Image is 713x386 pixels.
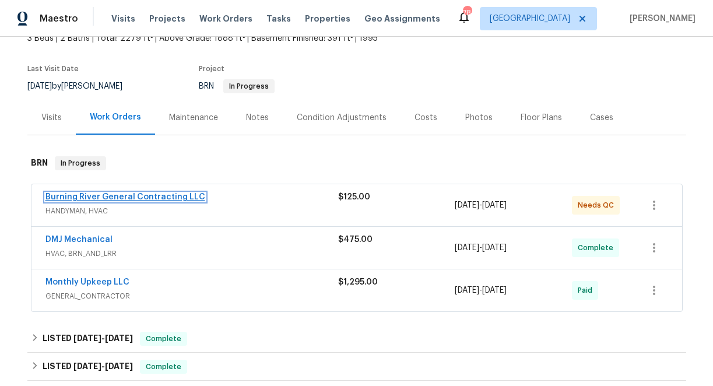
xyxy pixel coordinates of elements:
span: $1,295.00 [338,278,378,286]
span: BRN [199,82,275,90]
span: - [455,242,507,254]
span: [DATE] [73,334,101,342]
span: - [73,334,133,342]
a: DMJ Mechanical [45,236,113,244]
div: Cases [590,112,613,124]
span: In Progress [56,157,105,169]
a: Burning River General Contracting LLC [45,193,205,201]
span: Complete [578,242,618,254]
span: $475.00 [338,236,373,244]
span: Projects [149,13,185,24]
div: LISTED [DATE]-[DATE]Complete [27,325,686,353]
span: Complete [141,333,186,345]
span: [DATE] [482,244,507,252]
a: Monthly Upkeep LLC [45,278,129,286]
span: [PERSON_NAME] [625,13,696,24]
span: Maestro [40,13,78,24]
span: In Progress [224,83,273,90]
div: Visits [41,112,62,124]
h6: LISTED [43,332,133,346]
span: Complete [141,361,186,373]
span: HVAC, BRN_AND_LRR [45,248,338,259]
span: Project [199,65,224,72]
span: Visits [111,13,135,24]
span: [DATE] [455,244,479,252]
h6: BRN [31,156,48,170]
span: $125.00 [338,193,370,201]
span: - [73,362,133,370]
span: [GEOGRAPHIC_DATA] [490,13,570,24]
div: Photos [465,112,493,124]
div: Work Orders [90,111,141,123]
span: [DATE] [27,82,52,90]
span: Properties [305,13,350,24]
span: Work Orders [199,13,252,24]
span: [DATE] [455,201,479,209]
div: Condition Adjustments [297,112,387,124]
div: Notes [246,112,269,124]
span: Paid [578,285,597,296]
span: [DATE] [105,334,133,342]
span: Last Visit Date [27,65,79,72]
h6: LISTED [43,360,133,374]
span: [DATE] [73,362,101,370]
div: LISTED [DATE]-[DATE]Complete [27,353,686,381]
div: 78 [463,7,471,19]
span: GENERAL_CONTRACTOR [45,290,338,302]
div: Costs [415,112,437,124]
div: Floor Plans [521,112,562,124]
div: BRN In Progress [27,145,686,182]
span: HANDYMAN, HVAC [45,205,338,217]
span: 3 Beds | 2 Baths | Total: 2279 ft² | Above Grade: 1888 ft² | Basement Finished: 391 ft² | 1995 [27,33,450,44]
span: - [455,285,507,296]
span: [DATE] [482,201,507,209]
span: [DATE] [105,362,133,370]
div: Maintenance [169,112,218,124]
div: by [PERSON_NAME] [27,79,136,93]
span: - [455,199,507,211]
span: Needs QC [578,199,619,211]
span: Geo Assignments [364,13,440,24]
span: Tasks [266,15,291,23]
span: [DATE] [455,286,479,294]
span: [DATE] [482,286,507,294]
